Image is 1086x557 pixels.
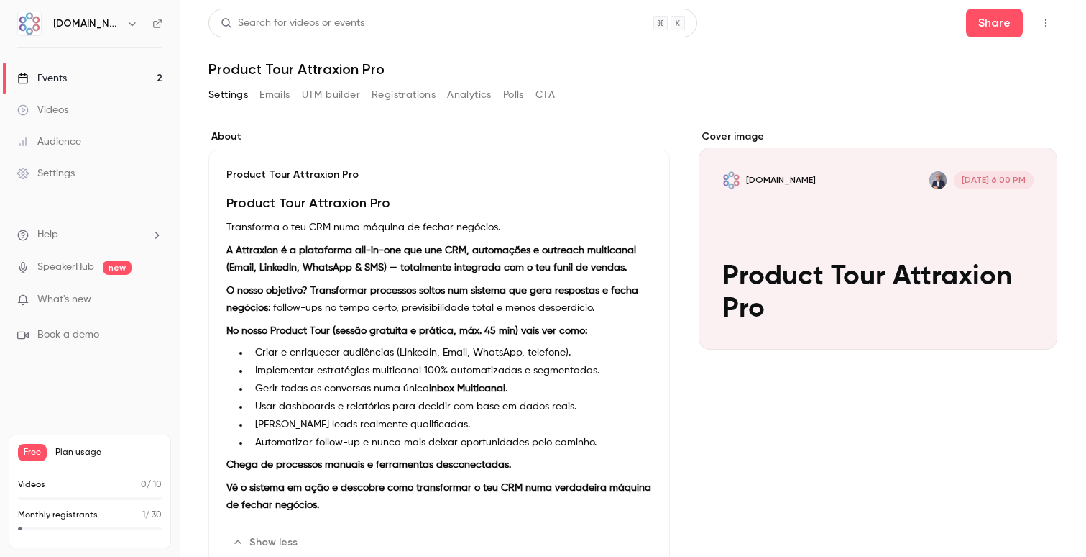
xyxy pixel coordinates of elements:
p: Product Tour Attraxion Pro [226,168,652,182]
label: Cover image [699,130,1057,144]
img: AMT.Group [18,12,41,35]
li: Gerir todas as conversas numa única . [249,381,652,397]
strong: Chega de processos manuais e ferramentas desconectadas. [226,460,511,470]
p: / 10 [141,479,162,492]
p: / 30 [142,509,162,522]
button: Registrations [372,83,436,107]
li: help-dropdown-opener [17,227,162,243]
li: Automatizar follow-up e nunca mais deixar oportunidades pelo caminho. [249,435,652,450]
li: Implementar estratégias multicanal 100% automatizadas e segmentadas. [249,363,652,379]
strong: Vê o sistema em ação e descobre como transformar o teu CRM numa verdadeira máquina de fechar negó... [226,483,651,510]
a: SpeakerHub [37,260,94,275]
div: Events [17,71,67,86]
li: Usar dashboards e relatórios para decidir com base em dados reais. [249,399,652,415]
span: Book a demo [37,327,99,343]
label: About [208,130,670,144]
p: Transforma o teu CRM numa máquina de fechar negócios. [226,219,652,236]
p: : follow-ups no tempo certo, previsibilidade total e menos desperdício. [226,282,652,317]
span: 0 [141,481,147,489]
strong: Inbox Multicanal [429,384,505,394]
button: Analytics [447,83,492,107]
button: Emails [259,83,290,107]
section: Cover image [699,130,1057,350]
span: What's new [37,292,91,307]
p: Monthly registrants [18,509,98,522]
button: CTA [535,83,555,107]
button: UTM builder [302,83,360,107]
h1: Product Tour Attraxion Pro [208,60,1057,78]
button: Share [966,9,1023,37]
span: new [103,261,132,275]
div: Videos [17,103,68,117]
li: Criar e enriquecer audiências (LinkedIn, Email, WhatsApp, telefone). [249,345,652,361]
iframe: Noticeable Trigger [145,294,162,307]
strong: Product Tour Attraxion Pro [226,195,390,211]
button: Settings [208,83,248,107]
span: Help [37,227,58,243]
span: Plan usage [55,447,162,458]
strong: O nosso objetivo? Transformar processos soltos num sistema que gera respostas e fecha negócios [226,286,638,313]
span: Free [18,444,47,461]
strong: A Attraxion é a plataforma all-in-one que une CRM, automações e outreach multicanal (Email, Linke... [226,245,636,273]
div: Settings [17,166,75,181]
button: Show less [226,531,306,554]
div: Audience [17,135,81,149]
h6: [DOMAIN_NAME] [53,17,121,31]
span: 1 [142,511,145,520]
li: [PERSON_NAME] leads realmente qualificadas. [249,417,652,433]
div: Search for videos or events [221,16,364,31]
button: Polls [503,83,524,107]
p: Videos [18,479,45,492]
strong: No nosso Product Tour (sessão gratuita e prática, máx. 45 min) vais ver como: [226,326,587,336]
